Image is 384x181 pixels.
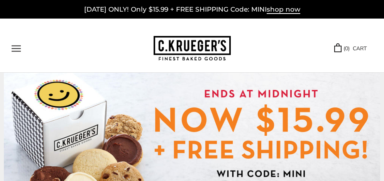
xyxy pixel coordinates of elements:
a: (0) CART [334,44,367,53]
a: [DATE] ONLY! Only $15.99 + FREE SHIPPING Code: MINIshop now [84,5,300,14]
span: shop now [267,5,300,14]
button: Open navigation [12,45,21,52]
img: C.KRUEGER'S [154,36,231,61]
